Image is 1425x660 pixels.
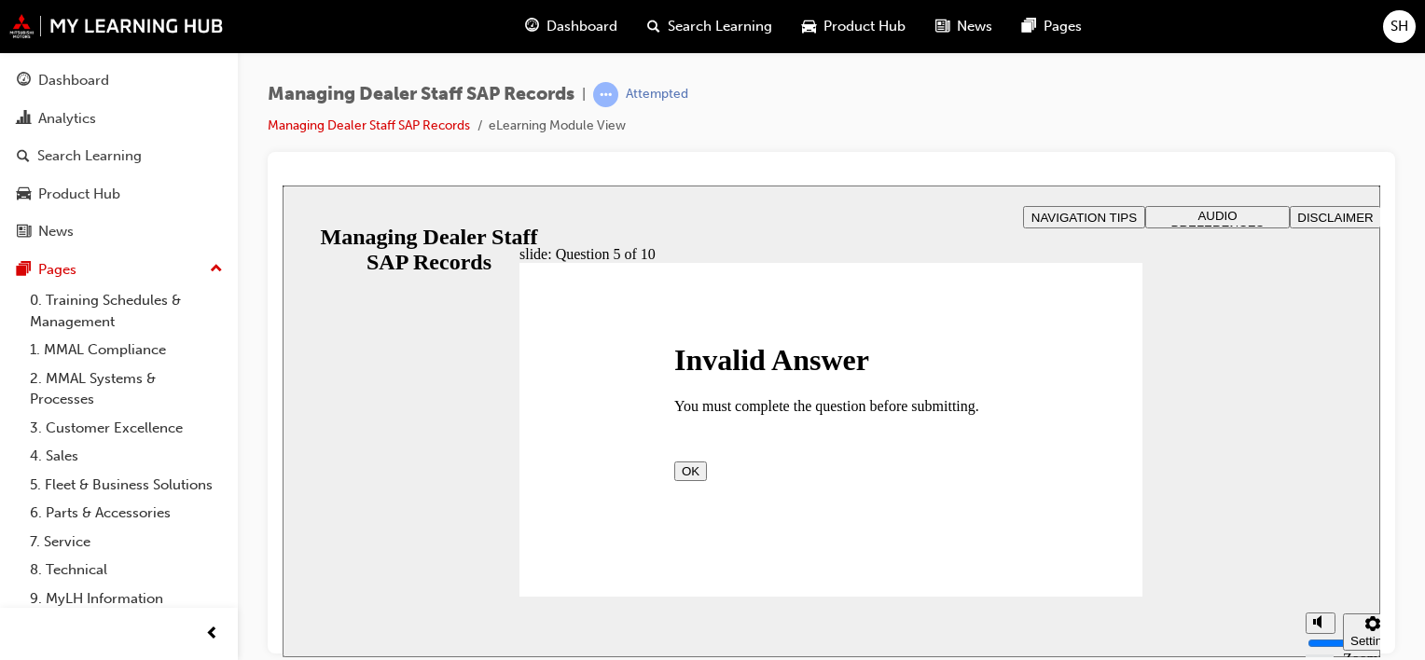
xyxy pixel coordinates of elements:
[38,70,109,91] div: Dashboard
[210,257,223,282] span: up-icon
[17,148,30,165] span: search-icon
[37,145,142,167] div: Search Learning
[546,16,617,37] span: Dashboard
[7,253,230,287] button: Pages
[1022,15,1036,38] span: pages-icon
[22,499,230,528] a: 6. Parts & Accessories
[22,471,230,500] a: 5. Fleet & Business Solutions
[957,16,992,37] span: News
[22,286,230,336] a: 0. Training Schedules & Management
[9,14,224,38] img: mmal
[22,556,230,584] a: 8. Technical
[802,15,816,38] span: car-icon
[1044,16,1082,37] span: Pages
[22,364,230,414] a: 2. MMAL Systems & Processes
[38,221,74,242] div: News
[38,108,96,130] div: Analytics
[7,60,230,253] button: DashboardAnalyticsSearch LearningProduct HubNews
[593,82,618,107] span: learningRecordVerb_ATTEMPT-icon
[582,84,586,105] span: |
[489,116,626,137] li: eLearning Module View
[647,15,660,38] span: search-icon
[17,73,31,89] span: guage-icon
[1390,16,1408,37] span: SH
[7,102,230,136] a: Analytics
[22,442,230,471] a: 4. Sales
[22,336,230,364] a: 1. MMAL Compliance
[510,7,632,46] a: guage-iconDashboard
[525,15,539,38] span: guage-icon
[7,139,230,173] a: Search Learning
[38,184,120,205] div: Product Hub
[920,7,1007,46] a: news-iconNews
[7,177,230,212] a: Product Hub
[22,584,230,613] a: 9. MyLH Information
[268,84,574,105] span: Managing Dealer Staff SAP Records
[1007,7,1097,46] a: pages-iconPages
[1383,10,1416,43] button: SH
[17,224,31,241] span: news-icon
[823,16,906,37] span: Product Hub
[38,259,76,281] div: Pages
[17,186,31,203] span: car-icon
[17,262,31,279] span: pages-icon
[205,623,219,646] span: prev-icon
[22,528,230,557] a: 7. Service
[632,7,787,46] a: search-iconSearch Learning
[7,63,230,98] a: Dashboard
[7,214,230,249] a: News
[935,15,949,38] span: news-icon
[626,86,688,103] div: Attempted
[22,414,230,443] a: 3. Customer Excellence
[268,117,470,133] a: Managing Dealer Staff SAP Records
[17,111,31,128] span: chart-icon
[787,7,920,46] a: car-iconProduct Hub
[668,16,772,37] span: Search Learning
